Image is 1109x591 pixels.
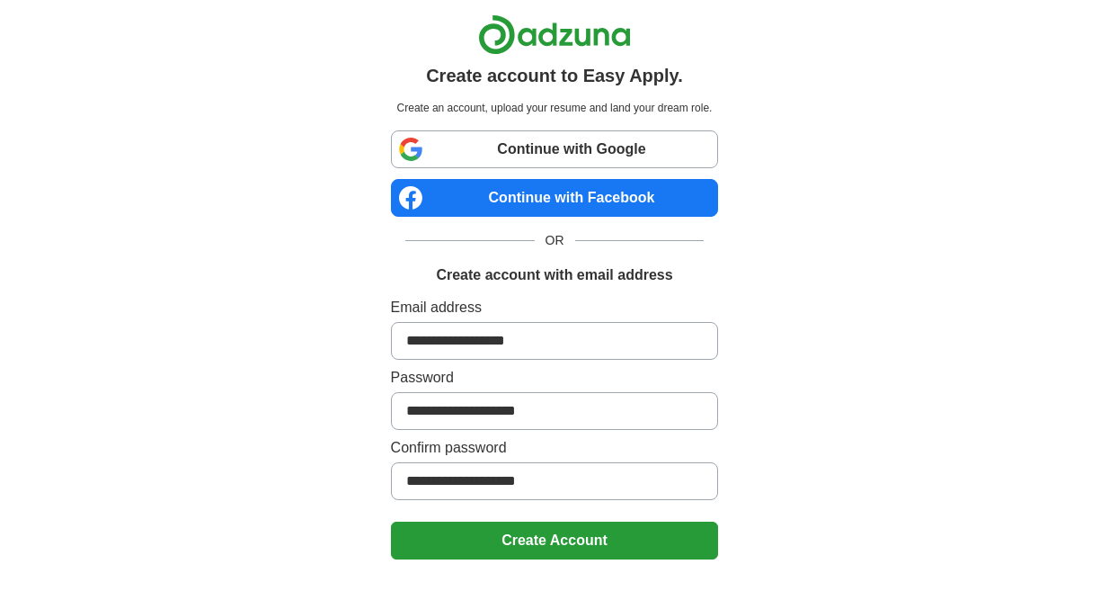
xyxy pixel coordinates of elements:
[391,179,719,217] a: Continue with Facebook
[426,62,683,89] h1: Create account to Easy Apply.
[391,297,719,318] label: Email address
[436,264,672,286] h1: Create account with email address
[391,522,719,560] button: Create Account
[391,367,719,389] label: Password
[395,100,715,116] p: Create an account, upload your resume and land your dream role.
[535,231,575,250] span: OR
[391,437,719,459] label: Confirm password
[391,130,719,168] a: Continue with Google
[478,14,631,55] img: Adzuna logo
